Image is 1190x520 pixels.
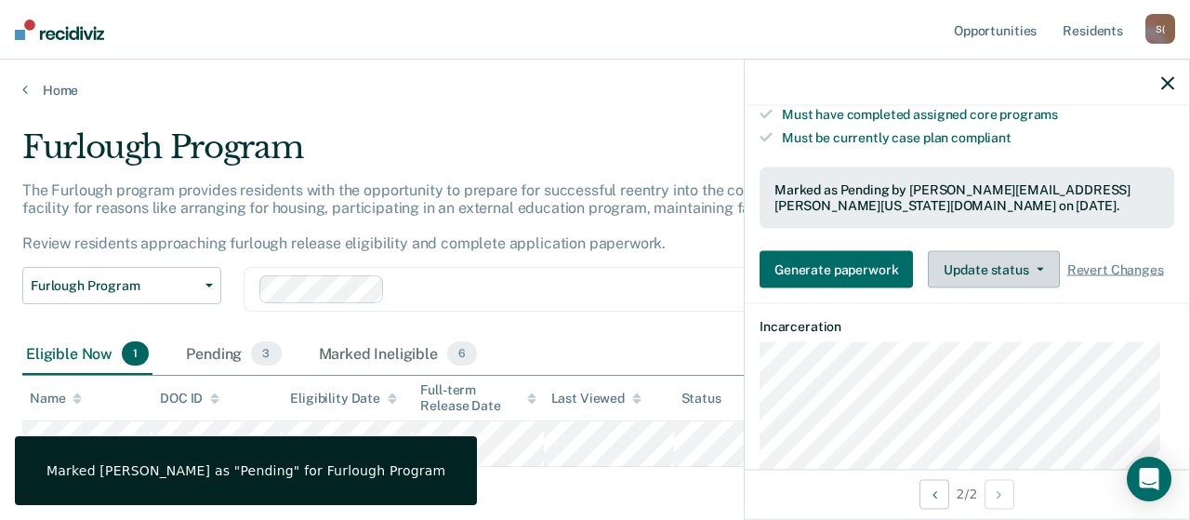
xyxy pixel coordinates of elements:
div: Status [681,391,721,407]
span: 1 [122,341,149,366]
span: Revert Changes [1067,261,1164,277]
p: The Furlough program provides residents with the opportunity to prepare for successful reentry in... [22,181,1077,253]
div: S ( [1145,14,1175,44]
div: Marked as Pending by [PERSON_NAME][EMAIL_ADDRESS][PERSON_NAME][US_STATE][DOMAIN_NAME] on [DATE]. [774,182,1159,214]
span: compliant [951,129,1011,144]
div: DOC ID [160,391,219,407]
div: Name [30,391,82,407]
a: Home [22,82,1168,99]
span: 3 [251,341,281,366]
div: Eligibility Date [290,391,397,407]
div: Marked Ineligible [315,334,482,375]
div: 2 / 2 [745,469,1189,518]
span: 6 [447,341,477,366]
div: Must be currently case plan [782,129,1174,145]
div: Open Intercom Messenger [1127,457,1171,501]
div: Last Viewed [551,391,641,407]
div: Pending [182,334,284,375]
div: Furlough Program [22,128,1093,181]
img: Recidiviz [15,20,104,40]
div: Eligible Now [22,334,152,375]
span: Furlough Program [31,278,198,294]
button: Update status [928,250,1059,287]
a: Generate paperwork [760,250,920,287]
span: programs [999,106,1058,121]
div: Must have completed assigned core [782,106,1174,122]
button: Previous Opportunity [919,479,949,509]
div: Marked [PERSON_NAME] as "Pending" for Furlough Program [46,462,445,479]
button: Generate paperwork [760,250,913,287]
div: Full-term Release Date [420,382,535,414]
dt: Incarceration [760,318,1174,334]
button: Next Opportunity [985,479,1014,509]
